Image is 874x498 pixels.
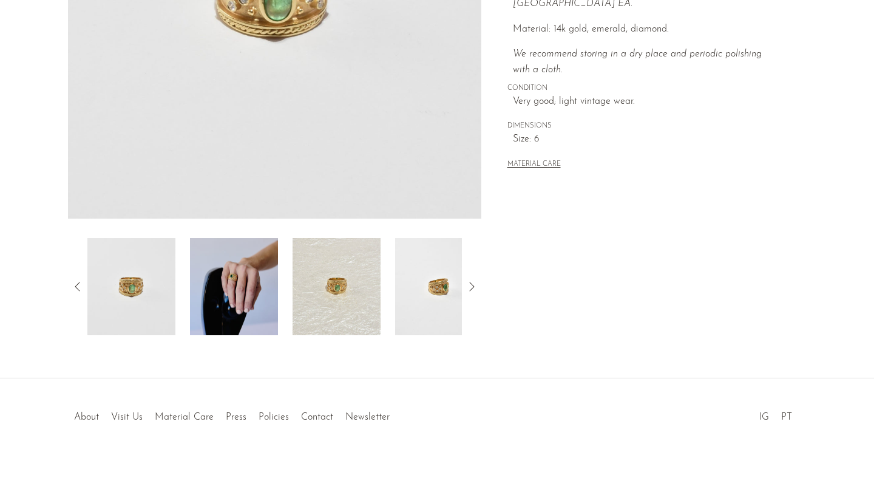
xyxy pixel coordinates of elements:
span: Size: 6 [513,132,781,148]
span: DIMENSIONS [507,121,781,132]
a: About [74,412,99,422]
ul: Social Medias [753,403,798,426]
ul: Quick links [68,403,396,426]
a: Press [226,412,246,422]
img: Emerald Diamond Ring [395,238,483,335]
i: We recommend storing in a dry place and periodic polishing with a cloth. [513,49,762,75]
img: Emerald Diamond Ring [190,238,278,335]
button: MATERIAL CARE [507,160,561,169]
a: Policies [259,412,289,422]
a: IG [759,412,769,422]
a: PT [781,412,792,422]
img: Emerald Diamond Ring [293,238,381,335]
a: Contact [301,412,333,422]
p: Material: 14k gold, emerald, diamond. [513,22,781,38]
span: CONDITION [507,83,781,94]
span: Very good; light vintage wear. [513,94,781,110]
a: Material Care [155,412,214,422]
img: Emerald Diamond Ring [87,238,175,335]
a: Visit Us [111,412,143,422]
